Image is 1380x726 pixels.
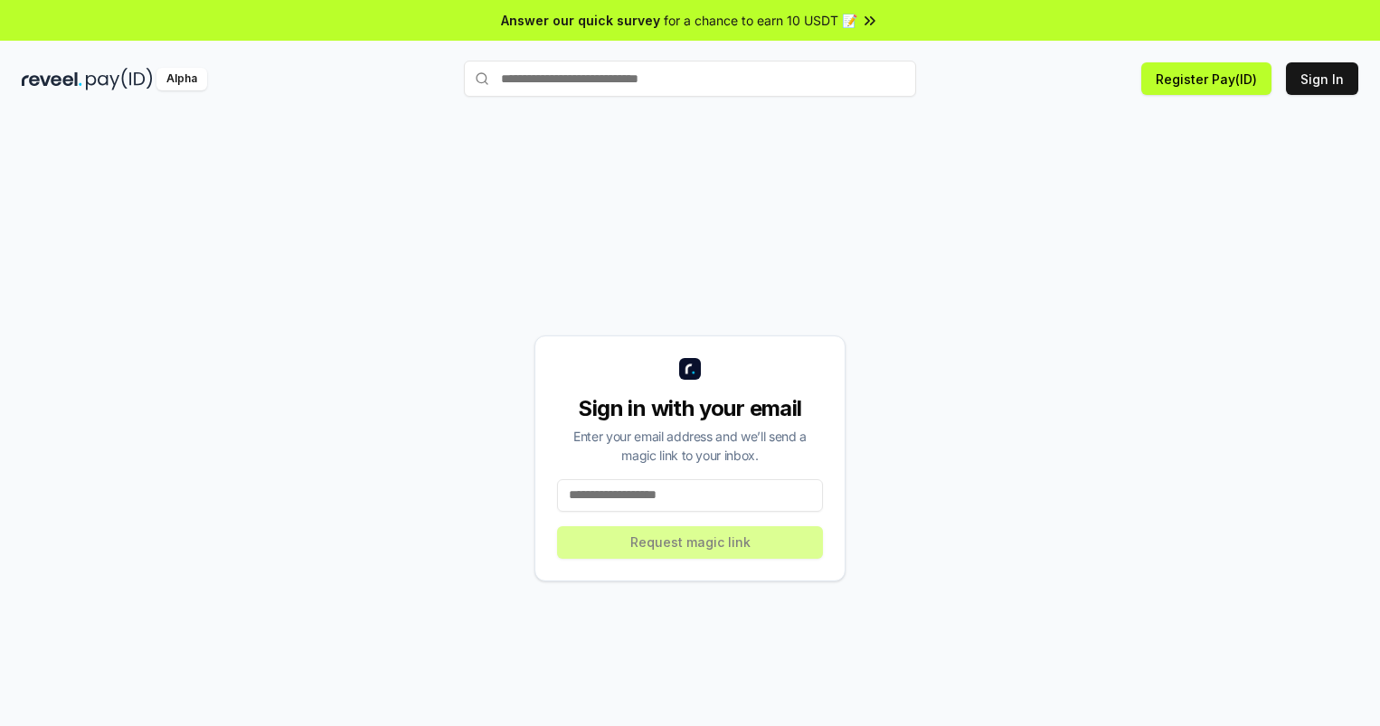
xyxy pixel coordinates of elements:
button: Sign In [1286,62,1358,95]
img: logo_small [679,358,701,380]
button: Register Pay(ID) [1141,62,1271,95]
div: Sign in with your email [557,394,823,423]
span: for a chance to earn 10 USDT 📝 [664,11,857,30]
span: Answer our quick survey [501,11,660,30]
div: Alpha [156,68,207,90]
div: Enter your email address and we’ll send a magic link to your inbox. [557,427,823,465]
img: reveel_dark [22,68,82,90]
img: pay_id [86,68,153,90]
